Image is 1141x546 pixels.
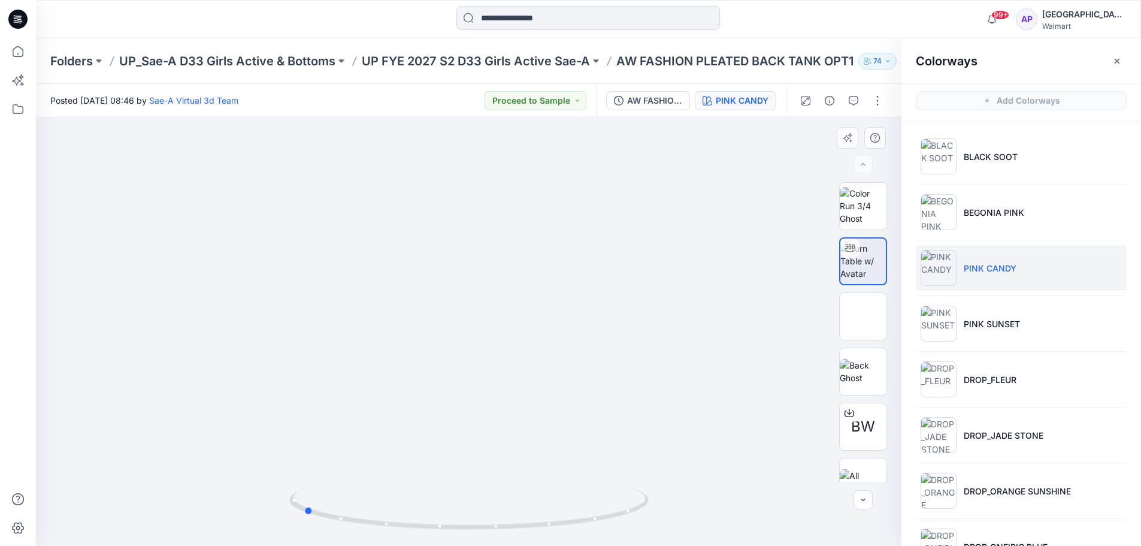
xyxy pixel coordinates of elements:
[840,242,886,280] img: Turn Table w/ Avatar
[716,94,768,107] div: PINK CANDY
[606,91,690,110] button: AW FASHION PLEATED BACK TANK OPT1_REV_FULL COLORWAYS
[916,54,977,68] h2: Colorways
[921,473,957,509] img: DROP_ORANGE SUNSHINE
[851,416,875,438] span: BW
[921,361,957,397] img: DROP_FLEUR
[362,53,590,70] a: UP FYE 2027 S2 D33 Girls Active Sae-A
[964,206,1024,219] p: BEGONIA PINK
[627,94,682,107] div: AW FASHION PLEATED BACK TANK OPT1_REV_FULL COLORWAYS
[921,194,957,230] img: BEGONIA PINK
[921,250,957,286] img: PINK CANDY
[964,373,1016,386] p: DROP_FLEUR
[840,469,886,494] img: All colorways
[991,10,1009,20] span: 99+
[695,91,776,110] button: PINK CANDY
[840,359,886,384] img: Back Ghost
[964,318,1020,330] p: PINK SUNSET
[964,485,1071,497] p: DROP_ORANGE SUNSHINE
[921,138,957,174] img: BLACK SOOT
[616,53,854,70] p: AW FASHION PLEATED BACK TANK OPT1
[964,262,1016,274] p: PINK CANDY
[149,95,238,105] a: Sae-A Virtual 3d Team
[840,187,886,225] img: Color Run 3/4 Ghost
[50,53,93,70] a: Folders
[964,150,1018,163] p: BLACK SOOT
[858,53,897,70] button: 74
[964,429,1043,442] p: DROP_JADE STONE
[1016,8,1037,30] div: AP
[921,306,957,342] img: PINK SUNSET
[50,94,238,107] span: Posted [DATE] 08:46 by
[820,91,839,110] button: Details
[921,417,957,453] img: DROP_JADE STONE
[1042,22,1126,31] div: Walmart
[873,55,882,68] p: 74
[1042,7,1126,22] div: [GEOGRAPHIC_DATA]
[119,53,335,70] a: UP_Sae-A D33 Girls Active & Bottoms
